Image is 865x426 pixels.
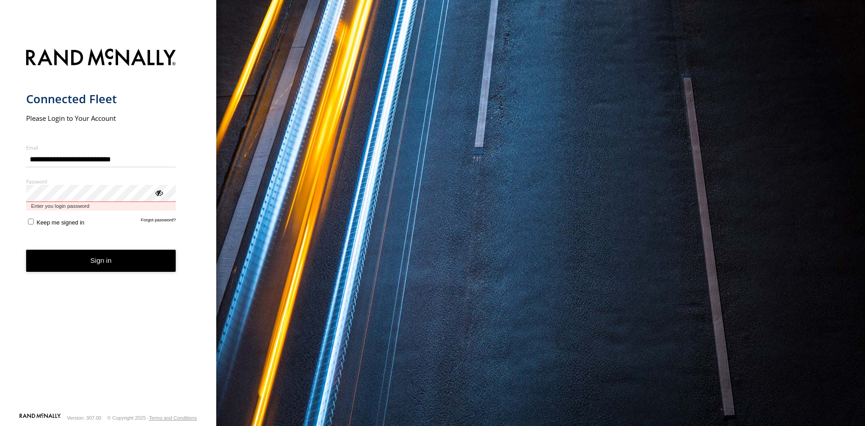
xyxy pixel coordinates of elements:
[154,188,163,197] div: ViewPassword
[149,415,197,421] a: Terms and Conditions
[36,219,84,226] span: Keep me signed in
[26,250,176,272] button: Sign in
[26,43,191,412] form: main
[26,92,176,106] h1: Connected Fleet
[67,415,101,421] div: Version: 307.00
[28,219,34,224] input: Keep me signed in
[26,202,176,211] span: Enter you login password
[26,178,176,185] label: Password
[26,144,176,151] label: Email
[26,47,176,70] img: Rand McNally
[107,415,197,421] div: © Copyright 2025 -
[26,114,176,123] h2: Please Login to Your Account
[19,413,61,422] a: Visit our Website
[141,217,176,226] a: Forgot password?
